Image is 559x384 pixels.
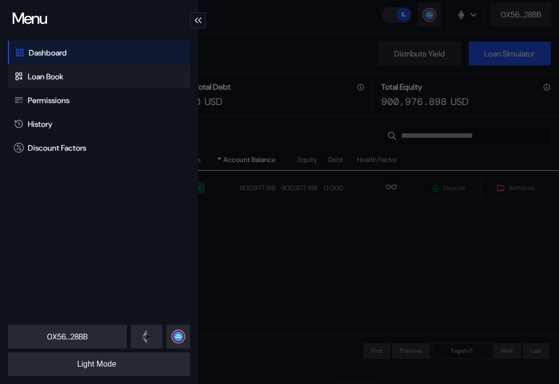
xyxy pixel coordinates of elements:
img: connect-logo [141,329,152,343]
a: History [8,112,190,136]
button: 0X56...28BB [8,325,127,348]
a: Permissions [8,88,190,112]
div: History [28,119,52,129]
button: Light Mode [8,352,190,376]
a: Dashboard [8,41,190,64]
a: Discount Factors [8,136,190,160]
div: Discount Factors [28,143,86,153]
div: 0X56...28BB [47,331,88,342]
div: Dashboard [29,48,67,58]
div: Menu [12,8,47,29]
a: Loan Book [8,64,190,88]
div: Permissions [28,95,69,106]
div: Loan Book [28,71,63,82]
